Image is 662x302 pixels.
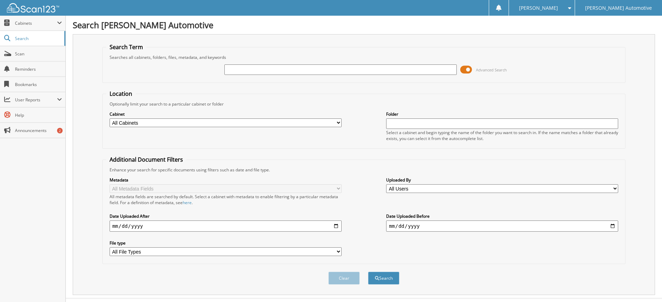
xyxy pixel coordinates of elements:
span: Cabinets [15,20,57,26]
div: Select a cabinet and begin typing the name of the folder you want to search in. If the name match... [386,130,618,141]
label: File type [110,240,342,246]
legend: Search Term [106,43,146,51]
h1: Search [PERSON_NAME] Automotive [73,19,655,31]
span: [PERSON_NAME] [519,6,558,10]
button: Clear [328,272,360,285]
label: Uploaded By [386,177,618,183]
label: Folder [386,111,618,117]
button: Search [368,272,399,285]
label: Date Uploaded Before [386,213,618,219]
legend: Location [106,90,136,98]
span: [PERSON_NAME] Automotive [585,6,652,10]
label: Date Uploaded After [110,213,342,219]
legend: Additional Document Filters [106,156,186,163]
label: Metadata [110,177,342,183]
div: 2 [57,128,63,133]
span: Advanced Search [476,67,507,72]
div: Enhance your search for specific documents using filters such as date and file type. [106,167,622,173]
a: here [183,200,192,206]
span: Scan [15,51,62,57]
span: Bookmarks [15,82,62,87]
input: start [110,220,342,232]
span: Search [15,36,61,41]
div: All metadata fields are searched by default. Select a cabinet with metadata to enable filtering b... [110,194,342,206]
span: User Reports [15,97,57,103]
span: Announcements [15,127,62,133]
span: Help [15,112,62,118]
span: Reminders [15,66,62,72]
div: Optionally limit your search to a particular cabinet or folder [106,101,622,107]
input: end [386,220,618,232]
label: Cabinet [110,111,342,117]
img: scan123-logo-white.svg [7,3,59,13]
div: Searches all cabinets, folders, files, metadata, and keywords [106,54,622,60]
